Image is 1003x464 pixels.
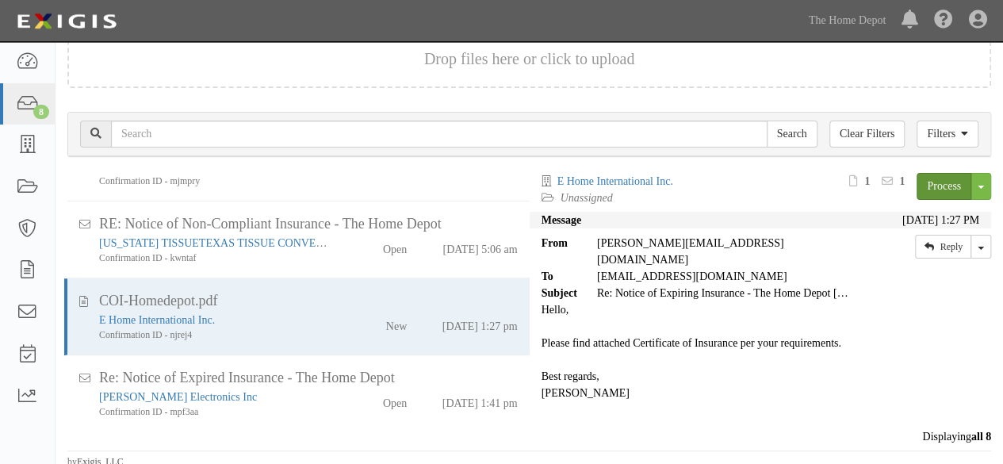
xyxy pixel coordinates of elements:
div: New [386,312,407,335]
i: Help Center - Complianz [934,11,953,30]
div: [DATE] 1:27 pm [442,312,518,335]
strong: Subject [530,285,585,301]
a: Reply [915,235,971,259]
a: Filters [917,121,978,148]
a: Process [917,173,971,200]
button: Drop files here or click to upload [424,47,634,71]
div: Hello, [542,301,980,318]
div: Open [383,389,407,412]
div: [PERSON_NAME] [542,385,980,401]
div: Re: Notice of Expired Insurance - The Home Depot [99,367,518,389]
div: Confirmation ID - mjmpry [99,174,333,189]
div: Confirmation ID - mpf3aa [99,405,333,420]
div: RE: Notice of Non-Compliant Insurance - The Home Depot [99,213,518,235]
div: 8 [33,105,49,119]
div: party-wrnfh7@sbainsurance.homedepot.com [585,268,864,285]
a: [PERSON_NAME] Electronics Inc [99,391,257,403]
div: Best regards, [542,368,980,385]
div: COI-Homedepot.pdf [99,290,518,312]
div: E Home International Inc. [99,312,333,328]
div: Displaying [56,428,1003,445]
div: Confirmation ID - njrej4 [99,328,333,343]
div: [DATE] 1:41 pm [442,389,518,412]
strong: To [530,268,585,285]
a: E Home International Inc. [99,314,215,326]
div: [DATE] 1:27 PM [902,212,979,228]
b: all 8 [971,431,991,443]
a: E Home International Inc. [557,175,673,187]
a: The Home Depot [801,5,894,36]
div: Re: Notice of Expiring Insurance - The Home Depot [Please note that the email is sent by bounces+... [585,285,864,301]
strong: Message [542,214,582,226]
div: Confirmation ID - kwntaf [99,251,333,266]
b: 1 [864,175,870,187]
div: [DATE] 5:06 am [442,235,517,258]
div: [PERSON_NAME][EMAIL_ADDRESS][DOMAIN_NAME] [585,235,864,268]
strong: From [530,235,585,251]
input: Search [111,121,768,148]
div: Please find attached Certificate of Insurance per your requirements. [542,335,980,351]
a: Clear Filters [829,121,905,148]
b: 1 [899,175,905,187]
input: Search [767,121,817,148]
div: Open [383,235,407,258]
img: logo-5460c22ac91f19d4615b14bd174203de0afe785f0fc80cf4dbbc73dc1793850b.png [12,7,121,36]
a: Unassigned [561,192,613,204]
a: [US_STATE] TISSUETEXAS TISSUE CONVERTING LLC [99,237,373,249]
